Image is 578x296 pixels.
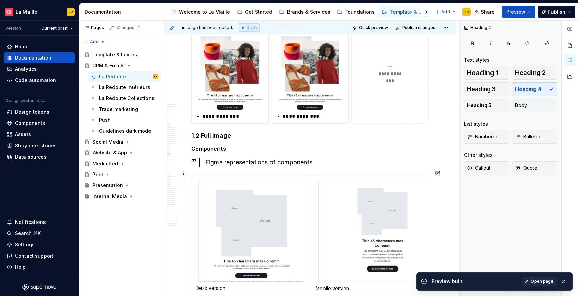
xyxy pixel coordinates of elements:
div: La Redoute Collections [99,95,154,102]
div: La Maille [16,9,37,15]
a: Code automation [4,75,75,86]
button: Preview [502,6,535,18]
button: Publish changes [394,23,438,32]
button: Heading 2 [512,66,558,80]
button: Quote [512,161,558,175]
a: Home [4,41,75,52]
a: Template & Levers [379,6,437,17]
a: CRM & Emails [82,60,161,71]
button: Share [471,6,499,18]
a: Design tokens [4,106,75,117]
span: Add [90,39,99,45]
div: Media Perf [92,160,119,167]
a: Presentation [82,180,161,191]
button: Callout [464,161,509,175]
p: Mobile version [316,285,450,292]
a: Foundations [334,6,378,17]
h4: 1.2 Full image [191,132,429,140]
span: Callout [467,165,490,171]
div: Foundations [345,9,375,15]
a: La Redoute Intérieurs [88,82,161,93]
div: Version [5,26,21,31]
div: Social Media [92,138,123,145]
div: La Redoute [99,73,126,80]
div: Design tokens [15,109,49,115]
span: Bulleted [515,133,542,140]
span: Publish changes [402,25,435,30]
img: 6e0f84dd-f2ea-4b5b-b655-412adb6951d4.png [199,181,304,282]
div: Documentation [15,54,51,61]
a: Trade marketing [88,104,161,115]
svg: Supernova Logo [22,284,56,291]
div: Figma representations of components. [205,158,429,167]
div: Notifications [15,219,46,226]
a: Guidelines dark mode [88,126,161,136]
div: Help [15,264,26,270]
div: FR [69,9,73,15]
span: Quick preview [359,25,388,30]
div: Presentation [92,182,123,189]
div: Website & App [92,149,127,156]
div: Storybook stories [15,142,57,149]
img: b8baa96a-176f-45e4-8376-45f6bc08bf4d.png [319,181,446,282]
div: Data sources [15,153,47,160]
span: Heading 1 [467,69,499,76]
a: La Redoute Collections [88,93,161,104]
span: Add [441,9,450,15]
div: FR [154,73,157,80]
span: Draft [247,25,257,30]
h5: Components [191,145,429,152]
div: Other styles [464,152,493,159]
div: Assets [15,131,31,138]
button: Bulleted [512,130,558,144]
div: Code automation [15,77,56,84]
a: La RedouteFR [88,71,161,82]
button: Heading 3 [464,82,509,96]
div: Design system data [5,98,46,103]
div: Get Started [245,9,272,15]
div: Settings [15,241,35,248]
span: Share [481,9,495,15]
div: Text styles [464,56,490,63]
button: Quick preview [350,23,391,32]
a: Push [88,115,161,126]
span: Heading 3 [467,86,496,93]
button: Add [82,37,107,47]
a: Brands & Services [276,6,333,17]
span: Body [515,102,527,109]
div: Push [99,117,111,124]
span: Open page [531,279,554,284]
div: Template & Levers [390,9,434,15]
button: Body [512,99,558,112]
img: 8f0d828a-026a-4ca4-92b0-8ac4714e07cf.png [275,32,346,110]
span: Current draft [41,26,68,31]
a: Open page [522,277,557,286]
div: Analytics [15,66,37,72]
span: Heading 5 [467,102,491,109]
a: Website & App [82,147,161,158]
button: Contact support [4,250,75,261]
button: Notifications [4,217,75,228]
div: CRM & Emails [92,62,125,69]
div: Page tree [82,49,161,202]
div: List styles [464,120,488,127]
span: Publish [548,9,565,15]
a: Template & Levers [82,49,161,60]
a: Welcome to La Maille [168,6,233,17]
a: Analytics [4,64,75,75]
a: Assets [4,129,75,140]
span: This page has been edited. [178,25,233,30]
span: Numbered [467,133,499,140]
div: FR [465,9,469,15]
a: Components [4,118,75,129]
span: Quote [515,165,537,171]
div: Home [15,43,29,50]
a: Media Perf [82,158,161,169]
div: Template & Levers [92,51,137,58]
a: Data sources [4,151,75,162]
div: Brands & Services [287,9,330,15]
div: Guidelines dark mode [99,128,151,134]
button: Help [4,262,75,273]
button: Add [433,7,458,17]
